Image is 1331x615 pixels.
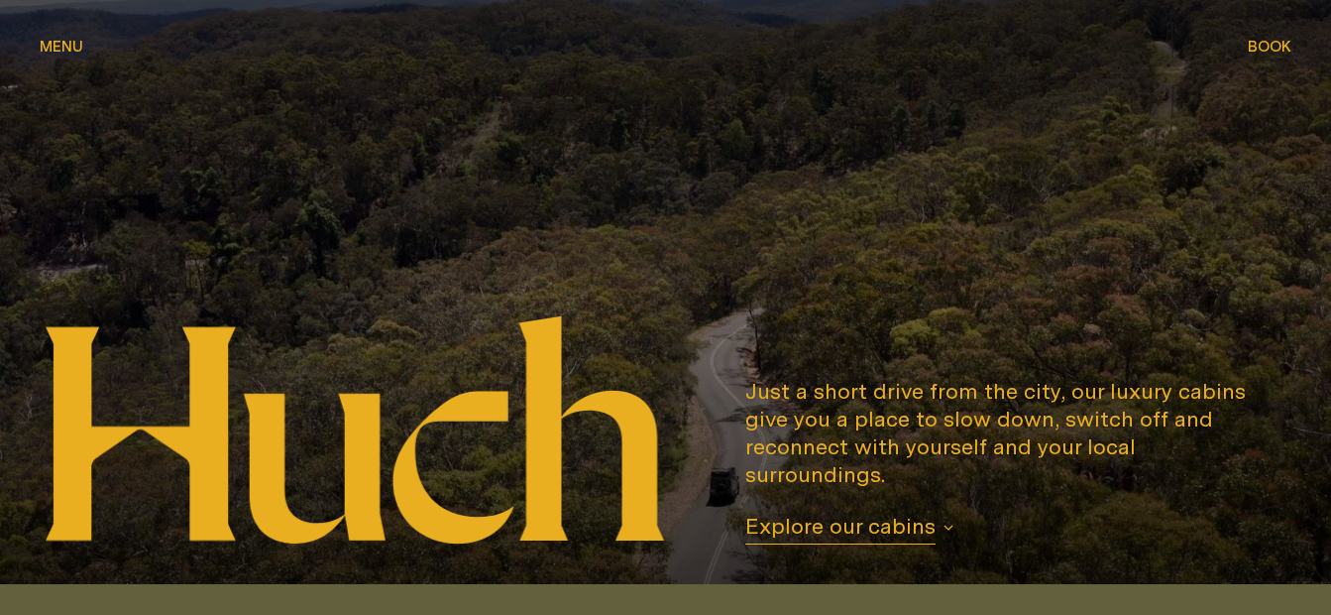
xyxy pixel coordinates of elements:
[40,39,83,54] span: Menu
[40,36,83,60] button: show menu
[745,512,953,545] button: Explore our cabins
[745,377,1253,488] p: Just a short drive from the city, our luxury cabins give you a place to slow down, switch off and...
[1248,39,1291,54] span: Book
[1248,36,1291,60] button: show booking tray
[745,512,936,545] span: Explore our cabins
